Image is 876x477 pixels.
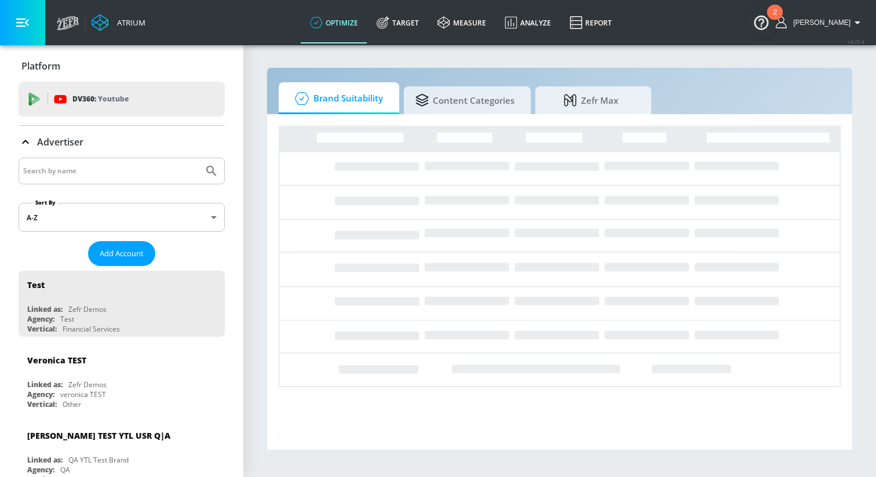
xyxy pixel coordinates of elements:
div: Vertical: [27,399,57,409]
div: Financial Services [63,324,120,334]
input: Search by name [23,163,199,179]
span: Brand Suitability [290,85,383,112]
p: Advertiser [37,136,83,148]
span: Add Account [100,247,144,260]
div: Linked as: [27,455,63,465]
div: Zefr Demos [68,304,107,314]
div: QA YTL Test Brand [68,455,129,465]
a: Analyze [495,2,560,43]
span: Zefr Max [547,86,635,114]
div: Vertical: [27,324,57,334]
button: Open Resource Center, 2 new notifications [745,6,778,38]
div: TestLinked as:Zefr DemosAgency:TestVertical:Financial Services [19,271,225,337]
div: 2 [773,12,777,27]
div: Veronica TESTLinked as:Zefr DemosAgency:veronica TESTVertical:Other [19,346,225,412]
span: Content Categories [415,86,514,114]
div: Advertiser [19,126,225,158]
div: Linked as: [27,380,63,389]
div: Agency: [27,389,54,399]
button: [PERSON_NAME] [776,16,864,30]
div: Agency: [27,465,54,475]
div: veronica TEST [60,389,106,399]
div: Atrium [112,17,145,28]
div: A-Z [19,203,225,232]
p: DV360: [72,93,129,105]
div: Test [27,279,45,290]
a: Target [367,2,428,43]
div: Linked as: [27,304,63,314]
a: Atrium [92,14,145,31]
label: Sort By [33,199,58,206]
a: measure [428,2,495,43]
span: v 4.25.4 [848,38,864,45]
a: optimize [301,2,367,43]
div: Test [60,314,74,324]
div: QA [60,465,70,475]
div: [PERSON_NAME] TEST YTL USR Q|A [27,430,170,441]
a: Report [560,2,621,43]
div: Veronica TEST [27,355,86,366]
div: Agency: [27,314,54,324]
div: Platform [19,50,225,82]
div: Zefr Demos [68,380,107,389]
p: Platform [21,60,60,72]
div: Other [63,399,81,409]
span: login as: ana.lopez@zefr.com [789,19,851,27]
button: Add Account [88,241,155,266]
div: DV360: Youtube [19,82,225,116]
p: Youtube [98,93,129,105]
